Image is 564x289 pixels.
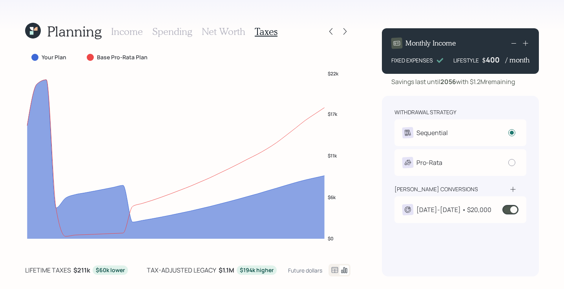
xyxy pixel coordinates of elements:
div: Sequential [416,128,448,137]
div: lifetime taxes [25,265,71,275]
div: Savings last until with $1.2M remaining [391,77,515,86]
label: Your Plan [42,53,66,61]
h1: Planning [47,23,102,40]
div: $194k higher [240,266,274,274]
label: Base Pro-Rata Plan [97,53,148,61]
b: 2056 [440,77,456,86]
b: $211k [73,266,90,274]
h3: Net Worth [202,26,245,37]
tspan: $0 [328,236,334,242]
div: [DATE]-[DATE] • $20,000 [416,205,491,214]
div: [PERSON_NAME] conversions [394,185,478,193]
b: $1.1M [219,266,234,274]
div: Pro-Rata [416,158,442,167]
h4: $ [482,56,486,64]
div: $60k lower [96,266,125,274]
div: Future dollars [288,267,322,274]
div: tax-adjusted legacy [147,265,216,275]
tspan: $6k [328,194,336,201]
tspan: $17k [328,111,338,117]
tspan: $22k [328,70,339,77]
tspan: $11k [328,152,338,159]
div: LIFESTYLE [453,56,479,64]
div: 400 [486,55,506,64]
div: FIXED EXPENSES [391,56,433,64]
h3: Income [111,26,143,37]
h4: Monthly Income [405,39,456,48]
h3: Spending [152,26,192,37]
div: withdrawal strategy [394,108,456,116]
h3: Taxes [255,26,277,37]
h4: / month [506,56,529,64]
